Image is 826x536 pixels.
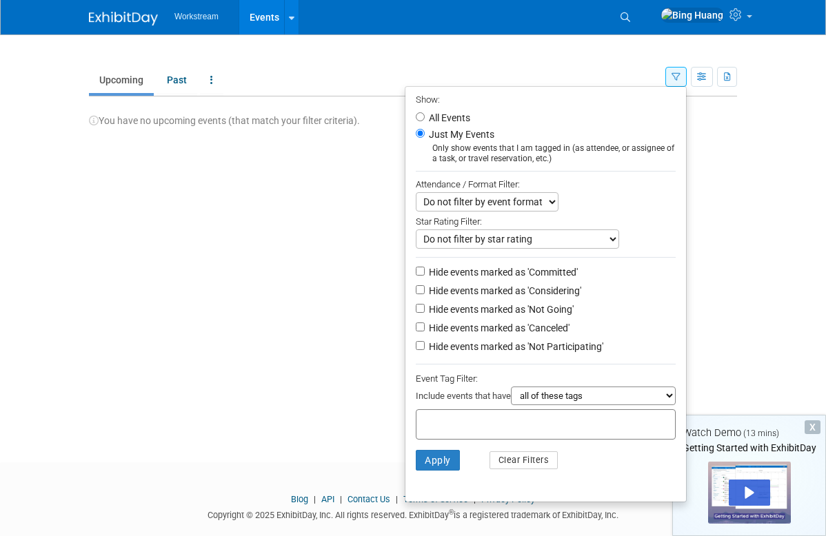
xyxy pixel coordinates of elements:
[426,265,578,279] label: Hide events marked as 'Committed'
[291,494,308,504] a: Blog
[426,340,603,353] label: Hide events marked as 'Not Participating'
[336,494,345,504] span: |
[426,302,574,316] label: Hide events marked as 'Not Going'
[426,321,570,335] label: Hide events marked as 'Canceled'
[673,441,825,455] div: Getting Started with ExhibitDay
[416,90,676,107] div: Show:
[174,12,219,21] span: Workstream
[743,429,779,438] span: (13 mins)
[661,8,724,23] img: Bing Huang
[89,67,154,93] a: Upcoming
[673,426,825,440] div: Watch Demo
[416,212,676,229] div: Star Rating Filter:
[416,176,676,192] div: Attendance / Format Filter:
[392,494,401,504] span: |
[403,494,468,504] a: Terms of Service
[321,494,334,504] a: API
[426,113,470,123] label: All Events
[89,12,158,25] img: ExhibitDay
[426,284,581,298] label: Hide events marked as 'Considering'
[449,508,454,516] sup: ®
[89,115,360,126] span: You have no upcoming events (that match your filter criteria).
[805,420,820,434] div: Dismiss
[729,480,770,506] div: Play
[490,451,558,469] button: Clear Filters
[416,143,676,164] div: Only show events that I am tagged in (as attendee, or assignee of a task, or travel reservation, ...
[347,494,390,504] a: Contact Us
[416,386,676,409] div: Include events that have
[416,450,460,471] button: Apply
[310,494,319,504] span: |
[157,67,197,93] a: Past
[416,371,676,386] div: Event Tag Filter:
[426,127,494,141] label: Just My Events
